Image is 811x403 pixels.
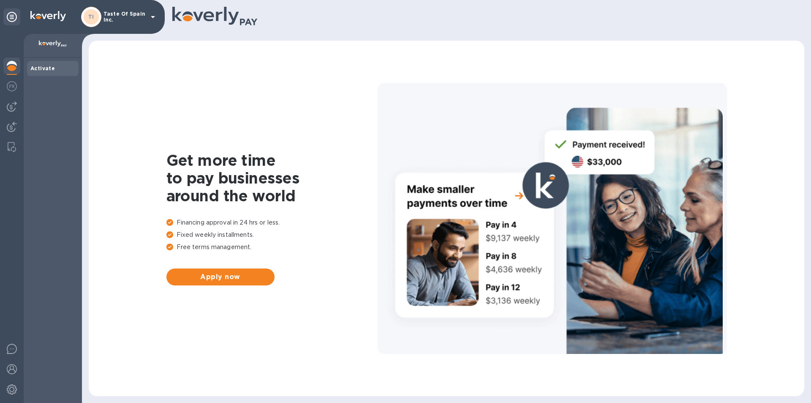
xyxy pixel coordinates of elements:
img: Logo [30,11,66,21]
p: Fixed weekly installments. [166,230,378,239]
div: Unpin categories [3,8,20,25]
p: Free terms management. [166,243,378,252]
p: Financing approval in 24 hrs or less. [166,218,378,227]
p: Taste Of Spain Inc. [103,11,146,23]
span: Apply now [173,272,268,282]
h1: Get more time to pay businesses around the world [166,151,378,205]
b: Activate [30,65,55,71]
b: TI [88,14,94,20]
img: Foreign exchange [7,81,17,91]
button: Apply now [166,269,275,285]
